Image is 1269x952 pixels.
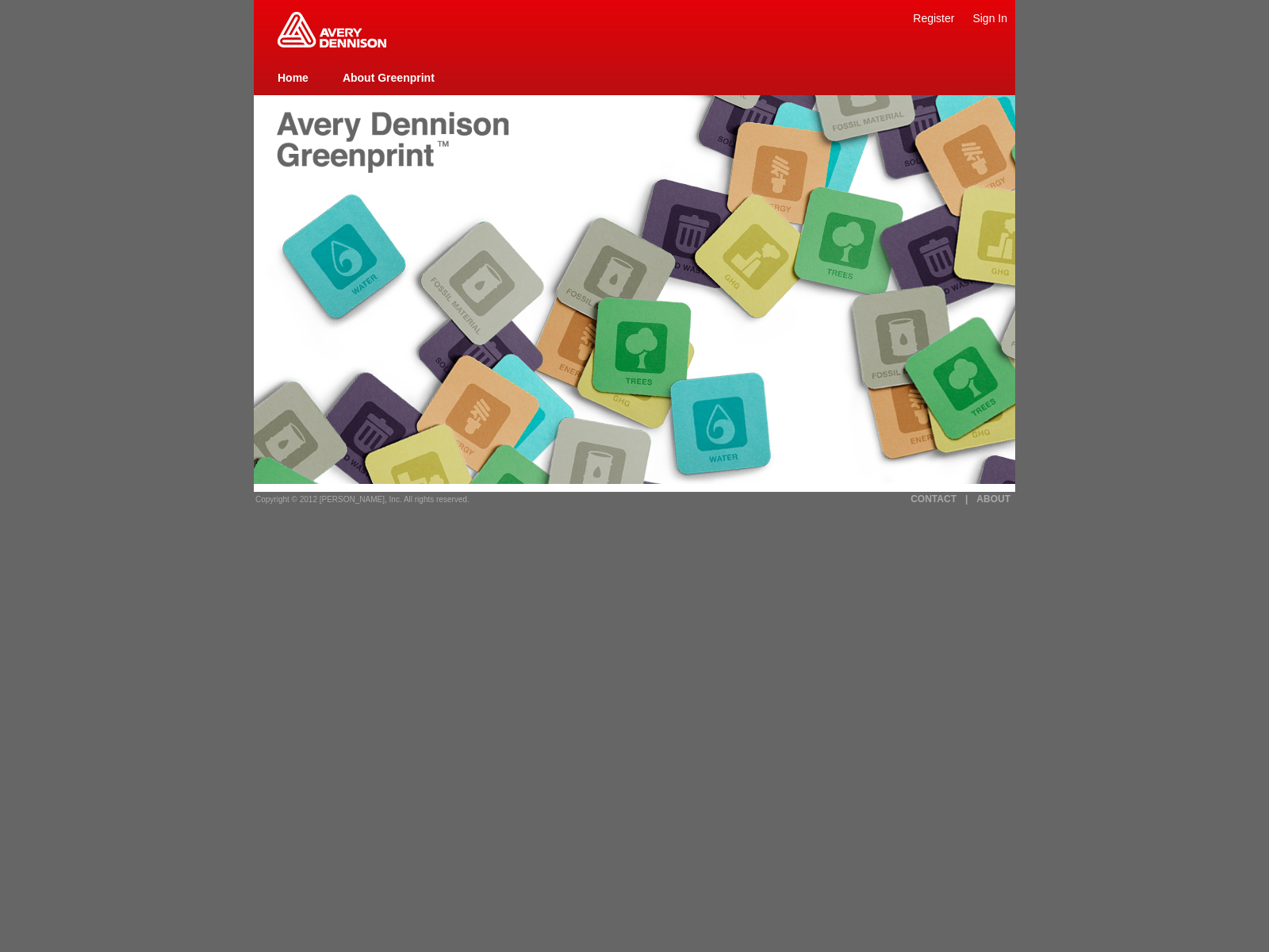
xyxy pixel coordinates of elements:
a: Home [278,71,309,84]
a: ABOUT [976,493,1010,505]
a: About Greenprint [343,71,435,84]
a: Sign In [972,12,1007,25]
img: Home [278,12,386,48]
span: Copyright © 2012 [PERSON_NAME], Inc. All rights reserved. [255,495,470,504]
a: | [965,493,968,505]
a: Register [913,12,954,25]
a: Greenprint [278,40,386,49]
a: CONTACT [911,493,957,505]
